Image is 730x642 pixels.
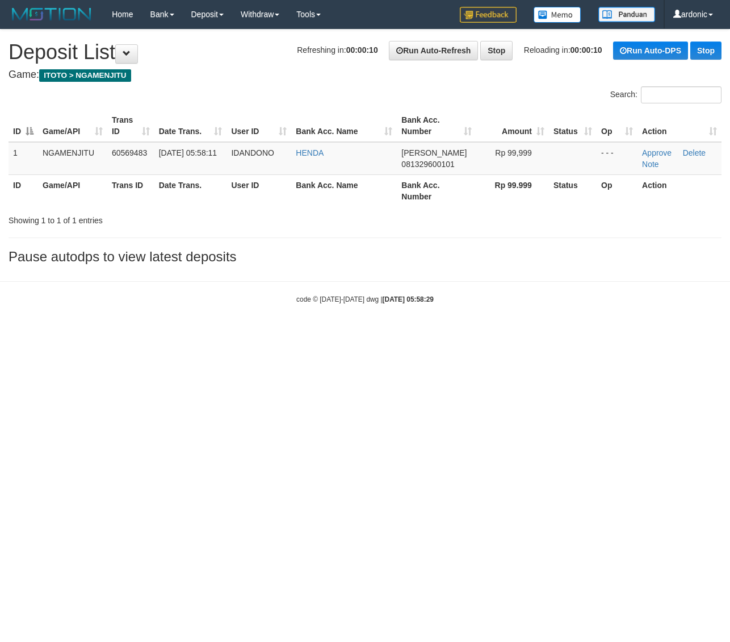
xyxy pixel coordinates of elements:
td: 1 [9,142,38,175]
a: HENDA [296,148,324,157]
span: Refreshing in: [297,45,377,55]
th: Status [549,174,597,207]
th: Amount: activate to sort column ascending [476,110,549,142]
input: Search: [641,86,721,103]
label: Search: [610,86,721,103]
th: User ID: activate to sort column ascending [226,110,291,142]
a: Delete [683,148,706,157]
a: Approve [642,148,672,157]
span: IDANDONO [231,148,274,157]
th: Status: activate to sort column ascending [549,110,597,142]
th: Action [637,174,721,207]
th: Bank Acc. Name: activate to sort column ascending [291,110,397,142]
strong: [DATE] 05:58:29 [383,295,434,303]
th: ID: activate to sort column descending [9,110,38,142]
span: Rp 99,999 [495,148,532,157]
a: Note [642,160,659,169]
th: Bank Acc. Name [291,174,397,207]
th: Date Trans.: activate to sort column ascending [154,110,227,142]
a: Stop [480,41,513,60]
th: Action: activate to sort column ascending [637,110,721,142]
th: Bank Acc. Number: activate to sort column ascending [397,110,476,142]
img: MOTION_logo.png [9,6,95,23]
img: panduan.png [598,7,655,22]
strong: 00:00:10 [570,45,602,55]
span: [PERSON_NAME] [401,148,467,157]
a: Stop [690,41,721,60]
th: Game/API: activate to sort column ascending [38,110,107,142]
th: User ID [226,174,291,207]
span: ITOTO > NGAMENJITU [39,69,131,82]
img: Button%20Memo.svg [534,7,581,23]
div: Showing 1 to 1 of 1 entries [9,210,296,226]
img: Feedback.jpg [460,7,517,23]
th: Op: activate to sort column ascending [597,110,637,142]
span: [DATE] 05:58:11 [159,148,217,157]
th: Rp 99.999 [476,174,549,207]
td: NGAMENJITU [38,142,107,175]
th: Op [597,174,637,207]
h3: Pause autodps to view latest deposits [9,249,721,264]
td: - - - [597,142,637,175]
th: Trans ID: activate to sort column ascending [107,110,154,142]
h4: Game: [9,69,721,81]
th: Game/API [38,174,107,207]
a: Run Auto-Refresh [389,41,478,60]
span: 60569483 [112,148,147,157]
small: code © [DATE]-[DATE] dwg | [296,295,434,303]
strong: 00:00:10 [346,45,378,55]
h1: Deposit List [9,41,721,64]
span: Copy 081329600101 to clipboard [401,160,454,169]
a: Run Auto-DPS [613,41,688,60]
th: ID [9,174,38,207]
th: Trans ID [107,174,154,207]
th: Date Trans. [154,174,227,207]
span: Reloading in: [524,45,602,55]
th: Bank Acc. Number [397,174,476,207]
